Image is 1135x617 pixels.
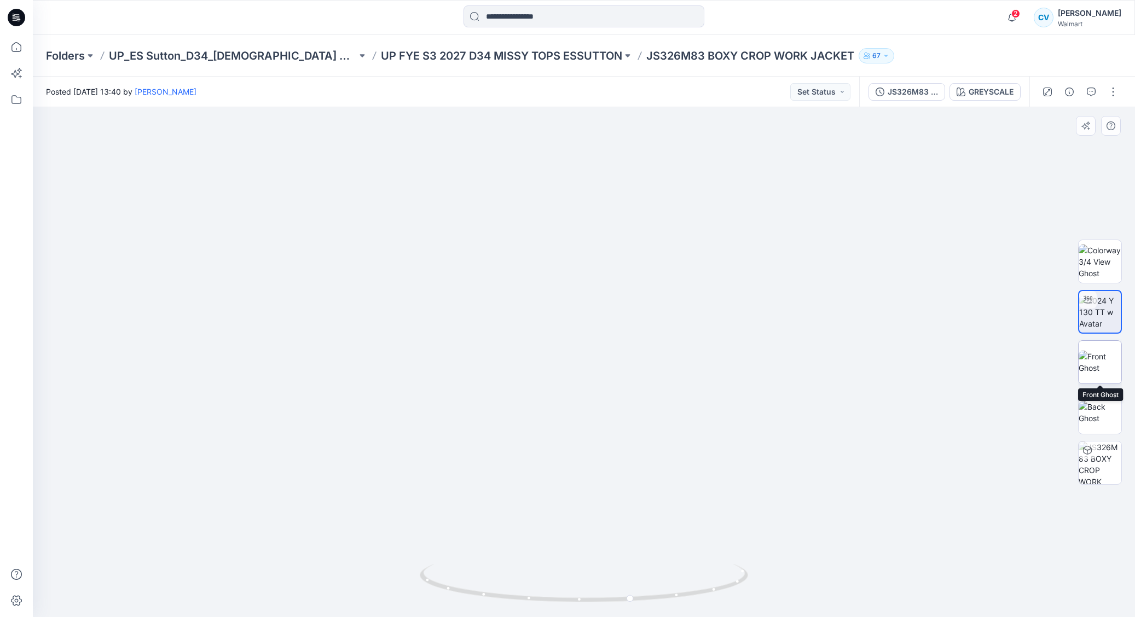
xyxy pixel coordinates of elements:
[1079,245,1121,279] img: Colorway 3/4 View Ghost
[646,48,854,63] p: JS326M83 BOXY CROP WORK JACKET
[1079,401,1121,424] img: Back Ghost
[1058,7,1121,20] div: [PERSON_NAME]
[1061,83,1078,101] button: Details
[969,86,1014,98] div: GREYSCALE
[1079,351,1121,374] img: Front Ghost
[1058,20,1121,28] div: Walmart
[1034,8,1053,27] div: CV
[1079,295,1121,329] img: 2024 Y 130 TT w Avatar
[888,86,938,98] div: JS326M83 BOXY CROP WORK JACKET
[109,48,357,63] a: UP_ES Sutton_D34_[DEMOGRAPHIC_DATA] Woven Tops
[1011,9,1020,18] span: 2
[381,48,622,63] a: UP FYE S3 2027 D34 MISSY TOPS ESSUTTON
[859,48,894,63] button: 67
[135,87,196,96] a: [PERSON_NAME]
[868,83,945,101] button: JS326M83 BOXY CROP WORK JACKET
[1079,441,1121,484] img: JS326M83 BOXY CROP WORK JACKET GREYSCALE
[46,86,196,97] span: Posted [DATE] 13:40 by
[872,50,881,62] p: 67
[949,83,1021,101] button: GREYSCALE
[46,48,85,63] a: Folders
